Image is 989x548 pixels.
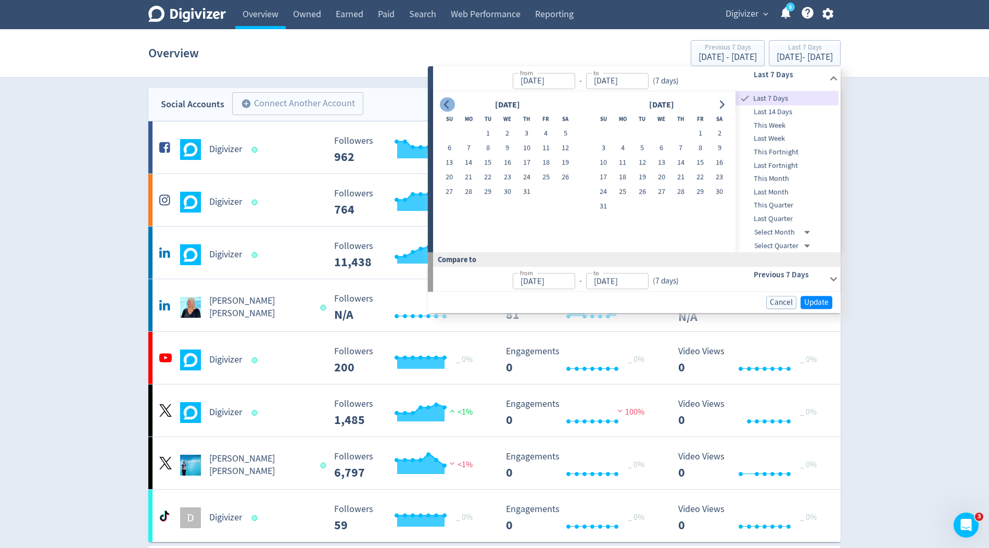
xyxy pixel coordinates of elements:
span: 3 [975,513,983,521]
button: 6 [440,141,459,156]
button: 4 [536,127,555,141]
button: 2 [710,127,729,141]
button: 27 [440,185,459,200]
a: Digivizer undefinedDigivizer Followers 764 Followers 764 <1% Engagements 18 Engagements 18 100% V... [148,174,841,226]
button: 15 [478,156,498,170]
div: ( 7 days ) [649,276,679,288]
button: 24 [517,170,536,185]
h6: Last 7 Days [754,68,825,81]
th: Friday [690,112,709,127]
h5: Digivizer [209,354,242,366]
svg: Followers 6,797 [329,452,485,479]
h5: Digivizer [209,196,242,208]
a: DDigivizer Followers 59 Followers 59 _ 0% Engagements 0 Engagements 0 _ 0% Video Views 0 Video Vi... [148,490,841,542]
span: Data last synced: 23 Sep 2025, 2:01am (AEST) [252,200,261,205]
button: 25 [536,170,555,185]
svg: Followers 1,485 [329,399,485,427]
button: Update [801,296,832,309]
button: Last 7 Days[DATE]- [DATE] [769,40,841,66]
button: 31 [594,200,613,214]
svg: Video Views 0 [673,399,829,427]
button: 21 [671,170,690,185]
button: 16 [710,156,729,170]
label: to [593,269,599,278]
span: add_circle [241,98,251,109]
span: Last 14 Days [736,106,839,118]
div: [DATE] - [DATE] [777,53,833,62]
svg: Video Views 0 [673,452,829,479]
svg: Engagements 0 [501,346,657,374]
div: [DATE] [646,98,677,112]
button: 29 [690,185,709,200]
svg: Engagements 0 [501,399,657,427]
span: Last 7 Days [751,93,839,104]
a: Digivizer undefinedDigivizer Followers 11,438 Followers 11,438 2% Engagements 63 Engagements 63 7... [148,227,841,279]
a: Digivizer undefinedDigivizer Followers 1,485 Followers 1,485 <1% Engagements 0 Engagements 0 100%... [148,384,841,437]
iframe: Intercom live chat [954,513,979,538]
div: Select Month [754,226,814,239]
p: N/A [678,307,738,326]
button: 2 [498,127,517,141]
svg: Followers 764 [329,189,485,216]
span: _ 0% [800,459,817,470]
span: _ 0% [456,512,473,522]
button: 8 [478,141,498,156]
button: 24 [594,185,613,200]
button: 28 [459,185,478,200]
button: 16 [498,156,517,170]
a: Connect Another Account [224,94,363,115]
label: from [520,68,533,77]
button: 26 [556,170,575,185]
span: Data last synced: 22 Sep 2025, 8:01pm (AEST) [252,357,261,363]
button: 17 [517,156,536,170]
svg: Engagements 0 [501,452,657,479]
button: 12 [632,156,652,170]
label: from [520,269,533,278]
span: Last Quarter [736,213,839,225]
button: 7 [671,141,690,156]
span: Data last synced: 22 Sep 2025, 8:01pm (AEST) [252,410,261,416]
span: Digivizer [726,6,758,22]
div: Last 14 Days [736,105,839,119]
button: 28 [671,185,690,200]
button: 4 [613,141,632,156]
button: 11 [536,141,555,156]
svg: Followers 962 [329,136,485,164]
svg: Followers 59 [329,504,485,532]
button: 15 [690,156,709,170]
th: Tuesday [478,112,498,127]
button: 18 [536,156,555,170]
button: 19 [556,156,575,170]
span: _ 0% [628,512,644,522]
span: <1% [447,407,473,417]
button: 22 [690,170,709,185]
h5: Digivizer [209,248,242,261]
div: ( 7 days ) [649,75,683,87]
button: 1 [690,127,709,141]
button: 1 [478,127,498,141]
span: _ 0% [628,354,644,365]
button: 14 [671,156,690,170]
button: Cancel [766,296,796,309]
button: 22 [478,170,498,185]
button: 31 [517,185,536,200]
button: 27 [652,185,671,200]
div: Social Accounts [161,97,224,112]
span: 100% [615,407,644,417]
svg: Followers N/A [329,294,485,321]
img: Digivizer undefined [180,192,201,213]
button: 17 [594,170,613,185]
svg: Video Views 0 [673,346,829,374]
button: 12 [556,141,575,156]
button: 19 [632,170,652,185]
h5: Digivizer [209,143,242,156]
img: Digivizer undefined [180,350,201,370]
th: Tuesday [632,112,652,127]
div: [DATE] [492,98,523,112]
th: Monday [613,112,632,127]
span: Update [804,298,829,306]
div: Compare to [428,253,841,267]
button: 3 [517,127,536,141]
button: 18 [613,170,632,185]
th: Wednesday [652,112,671,127]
